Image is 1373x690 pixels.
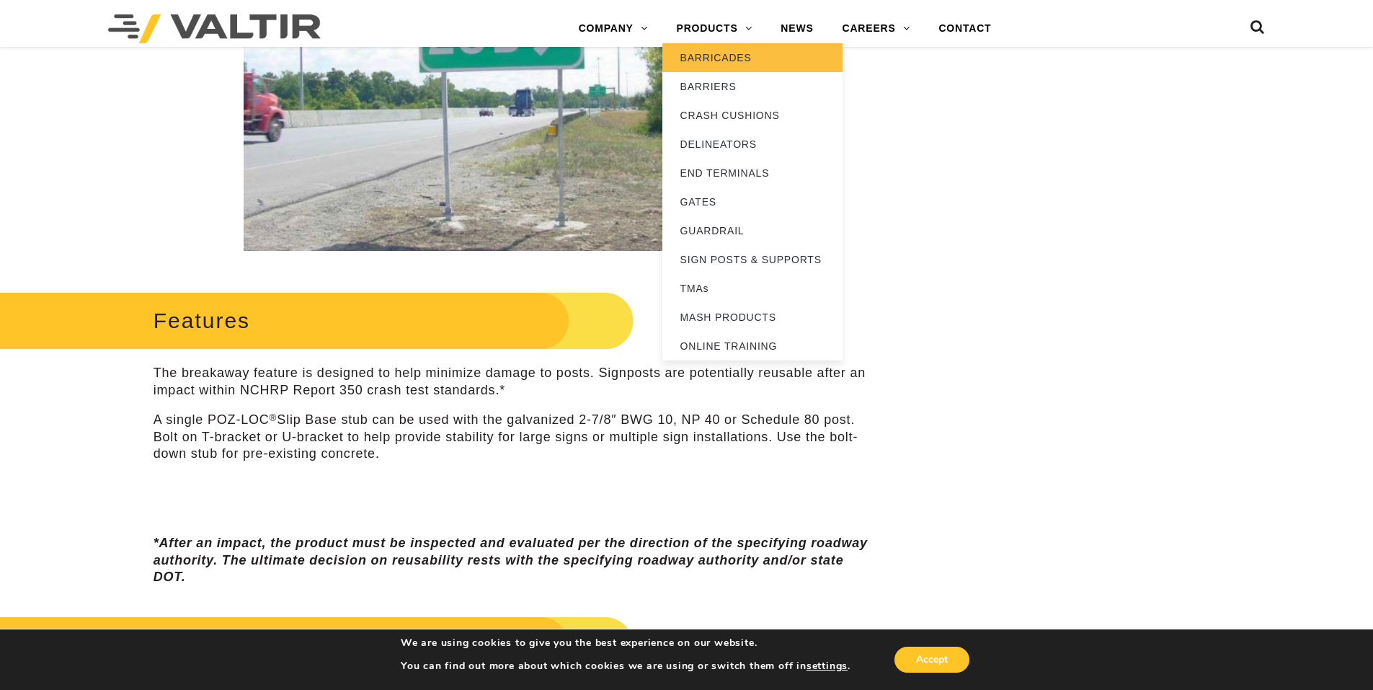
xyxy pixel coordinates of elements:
p: A single POZ-LOC Slip Base stub can be used with the galvanized 2-7/8″ BWG 10, NP 40 or Schedule ... [154,412,876,462]
button: settings [807,660,848,673]
a: CAREERS [828,14,925,43]
a: DELINEATORS [662,130,843,159]
sup: ® [270,412,277,423]
em: *After an impact, the product must be inspected and evaluated per the direction of the specifying... [154,536,868,584]
a: COMPANY [564,14,662,43]
a: END TERMINALS [662,159,843,187]
a: GUARDRAIL [662,216,843,245]
a: GATES [662,187,843,216]
a: BARRIERS [662,72,843,101]
a: CRASH CUSHIONS [662,101,843,130]
a: SIGN POSTS & SUPPORTS [662,245,843,274]
p: We are using cookies to give you the best experience on our website. [401,637,850,650]
p: The breakaway feature is designed to help minimize damage to posts. Signposts are potentially reu... [154,365,876,399]
a: MASH PRODUCTS [662,303,843,332]
a: CONTACT [924,14,1005,43]
a: NEWS [766,14,827,43]
img: Valtir [108,14,321,43]
a: PRODUCTS [662,14,767,43]
p: You can find out more about which cookies we are using or switch them off in . [401,660,850,673]
a: TMAs [662,274,843,303]
a: ONLINE TRAINING [662,332,843,361]
button: Accept [894,647,969,673]
a: BARRICADES [662,43,843,72]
